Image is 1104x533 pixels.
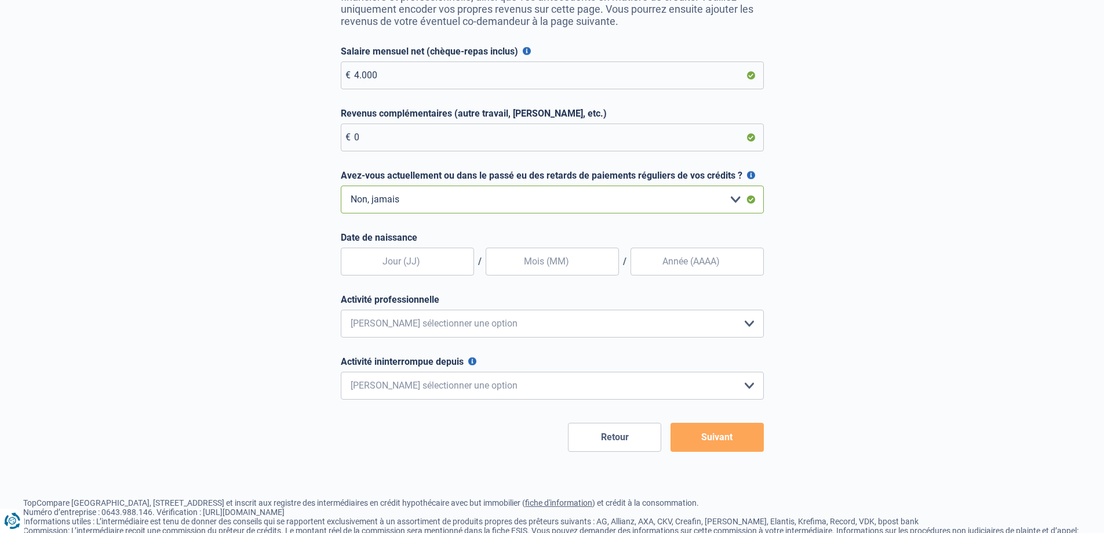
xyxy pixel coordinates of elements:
label: Avez-vous actuellement ou dans le passé eu des retards de paiements réguliers de vos crédits ? [341,170,764,181]
span: € [345,132,351,143]
label: Activité ininterrompue depuis [341,356,764,367]
span: / [619,256,631,267]
label: Date de naissance [341,232,764,243]
a: fiche d'information [525,498,592,507]
button: Suivant [671,423,764,452]
button: Activité ininterrompue depuis [468,357,476,365]
span: / [474,256,486,267]
label: Salaire mensuel net (chèque-repas inclus) [341,46,764,57]
button: Salaire mensuel net (chèque-repas inclus) [523,47,531,55]
button: Retour [568,423,661,452]
span: € [345,70,351,81]
input: Mois (MM) [486,248,619,275]
input: Année (AAAA) [631,248,764,275]
input: Jour (JJ) [341,248,474,275]
label: Revenus complémentaires (autre travail, [PERSON_NAME], etc.) [341,108,764,119]
label: Activité professionnelle [341,294,764,305]
button: Avez-vous actuellement ou dans le passé eu des retards de paiements réguliers de vos crédits ? [747,171,755,179]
